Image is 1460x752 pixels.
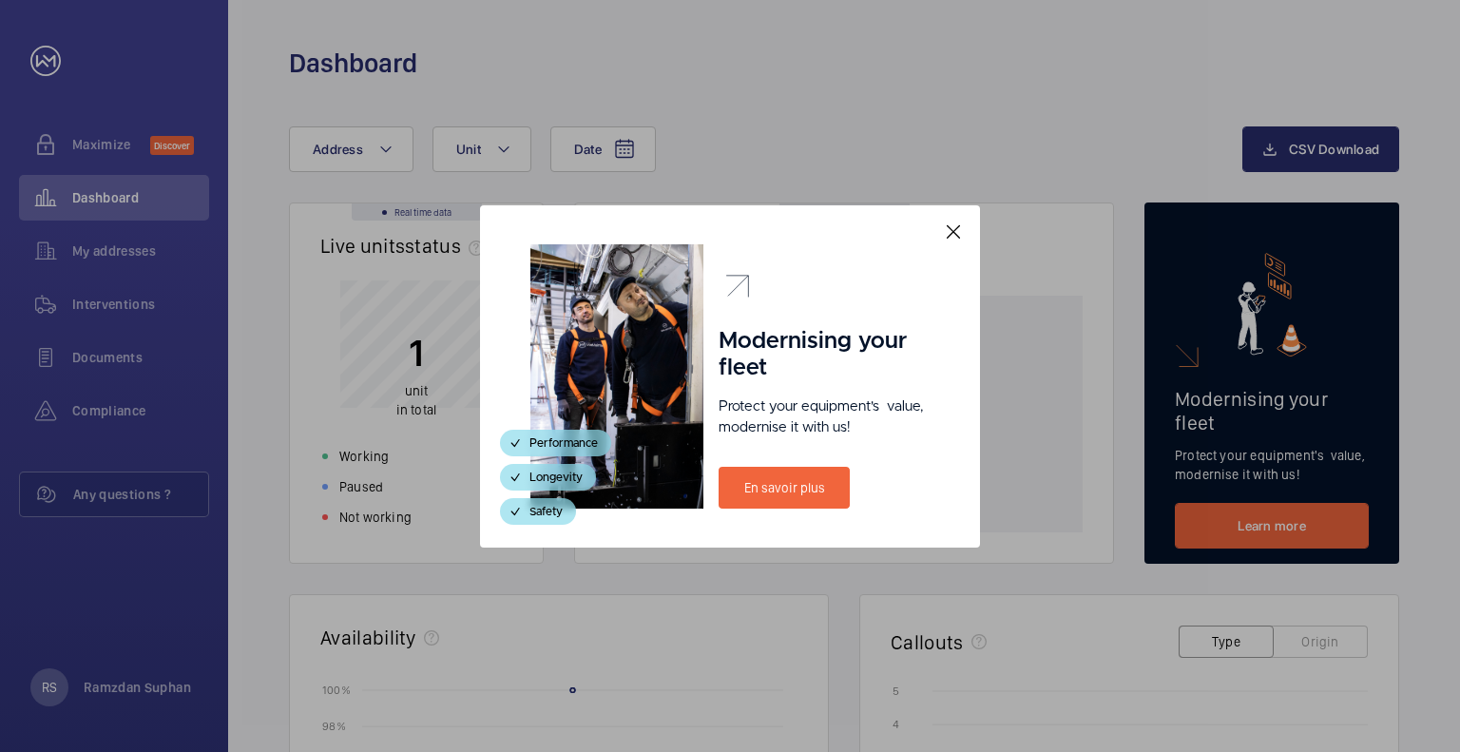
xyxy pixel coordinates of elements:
div: Safety [500,498,576,525]
a: En savoir plus [719,467,850,509]
div: Performance [500,430,611,456]
div: Longevity [500,464,596,491]
h1: Modernising your fleet [719,328,930,381]
p: Protect your equipment's value, modernise it with us! [719,396,930,438]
